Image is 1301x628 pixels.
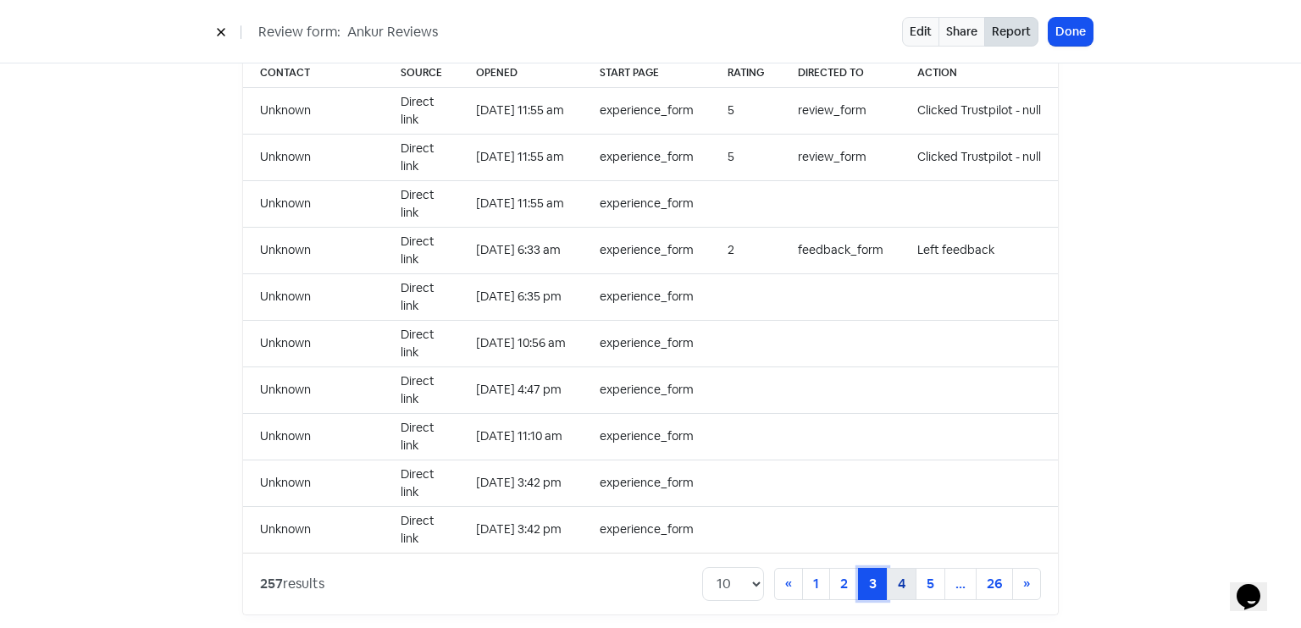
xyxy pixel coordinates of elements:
[583,506,711,553] td: experience_form
[243,180,384,227] td: Unknown
[459,227,583,273] td: [DATE] 6:33 am
[459,506,583,553] td: [DATE] 3:42 pm
[916,568,945,600] a: 5
[785,575,792,592] span: «
[781,87,900,134] td: review_form
[781,134,900,180] td: review_form
[900,227,1058,273] td: Left feedback
[459,460,583,506] td: [DATE] 3:42 pm
[260,574,324,594] div: results
[459,134,583,180] td: [DATE] 11:55 am
[900,58,1058,88] th: Action
[976,568,1013,600] a: 26
[384,320,459,366] td: Direct link
[583,413,711,460] td: experience_form
[459,87,583,134] td: [DATE] 11:55 am
[384,273,459,320] td: Direct link
[384,180,459,227] td: Direct link
[858,568,888,600] a: 3
[258,22,340,42] span: Review form:
[459,320,583,366] td: [DATE] 10:56 am
[583,227,711,273] td: experience_form
[583,87,711,134] td: experience_form
[260,575,283,592] strong: 257
[459,366,583,413] td: [DATE] 4:47 pm
[802,568,830,600] a: 1
[711,227,781,273] td: 2
[1049,18,1093,46] button: Done
[384,506,459,553] td: Direct link
[384,366,459,413] td: Direct link
[900,87,1058,134] td: Clicked Trustpilot - null
[243,227,384,273] td: Unknown
[384,460,459,506] td: Direct link
[384,413,459,460] td: Direct link
[384,134,459,180] td: Direct link
[1230,560,1284,611] iframe: chat widget
[583,58,711,88] th: Start page
[459,273,583,320] td: [DATE] 6:35 pm
[384,58,459,88] th: Source
[781,58,900,88] th: Directed to
[583,460,711,506] td: experience_form
[887,568,916,600] a: 4
[583,366,711,413] td: experience_form
[711,58,781,88] th: Rating
[781,227,900,273] td: feedback_form
[459,180,583,227] td: [DATE] 11:55 am
[243,366,384,413] td: Unknown
[384,227,459,273] td: Direct link
[243,273,384,320] td: Unknown
[944,568,977,600] a: ...
[583,320,711,366] td: experience_form
[711,87,781,134] td: 5
[243,87,384,134] td: Unknown
[243,506,384,553] td: Unknown
[583,134,711,180] td: experience_form
[459,58,583,88] th: Opened
[243,134,384,180] td: Unknown
[1012,568,1041,600] a: Next
[1023,575,1030,592] span: »
[583,180,711,227] td: experience_form
[243,413,384,460] td: Unknown
[459,413,583,460] td: [DATE] 11:10 am
[774,568,803,600] a: Previous
[902,17,939,47] a: Edit
[984,17,1038,47] button: Report
[938,17,985,47] a: Share
[243,58,384,88] th: Contact
[900,134,1058,180] td: Clicked Trustpilot - null
[711,134,781,180] td: 5
[243,320,384,366] td: Unknown
[243,460,384,506] td: Unknown
[829,568,859,600] a: 2
[583,273,711,320] td: experience_form
[384,87,459,134] td: Direct link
